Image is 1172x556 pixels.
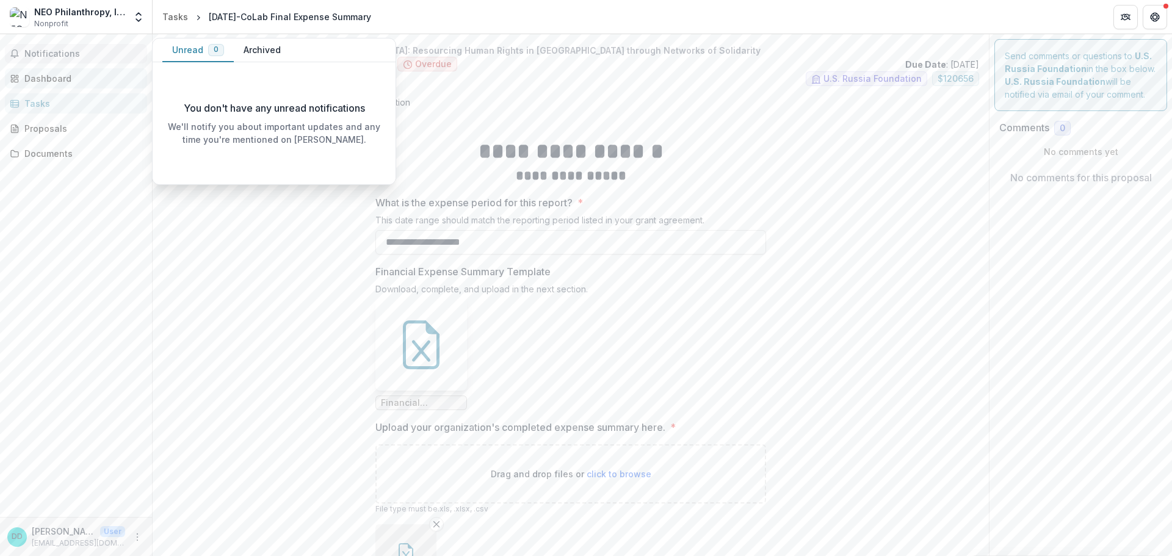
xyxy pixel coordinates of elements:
[5,93,147,114] a: Tasks
[5,143,147,164] a: Documents
[10,7,29,27] img: NEO Philanthropy, Inc.
[100,526,125,537] p: User
[1005,76,1105,87] strong: U.S. Russia Foundation
[994,39,1167,111] div: Send comments or questions to in the box below. will be notified via email of your comment.
[12,533,23,541] div: Dianne Debicella
[5,44,147,63] button: Notifications
[375,420,665,435] p: Upload your organization's completed expense summary here.
[905,59,946,70] strong: Due Date
[162,38,234,62] button: Unread
[905,58,979,71] p: : [DATE]
[184,101,365,115] p: You don't have any unread notifications
[32,525,95,538] p: [PERSON_NAME]
[375,195,573,210] p: What is the expense period for this report?
[162,120,386,146] p: We'll notify you about important updates and any time you're mentioned on [PERSON_NAME].
[1010,170,1152,185] p: No comments for this proposal
[214,45,219,54] span: 0
[130,530,145,544] button: More
[24,97,137,110] div: Tasks
[162,44,979,57] p: [DATE]-CoLab | Russians Outside of [GEOGRAPHIC_DATA]: Resourcing Human Rights in [GEOGRAPHIC_DATA...
[5,68,147,88] a: Dashboard
[130,5,147,29] button: Open entity switcher
[999,122,1049,134] h2: Comments
[34,5,125,18] div: NEO Philanthropy, Inc.
[491,468,651,480] p: Drag and drop files or
[172,96,969,109] p: : [PERSON_NAME] from U.S. Russia Foundation
[24,122,137,135] div: Proposals
[375,284,766,299] div: Download, complete, and upload in the next section.
[162,10,188,23] div: Tasks
[1113,5,1138,29] button: Partners
[375,504,766,514] p: File type must be .xls, .xlsx, .csv
[587,469,651,479] span: click to browse
[375,264,551,279] p: Financial Expense Summary Template
[5,118,147,139] a: Proposals
[24,147,137,160] div: Documents
[938,74,974,84] span: $ 120656
[375,215,766,230] div: This date range should match the reporting period listed in your grant agreement.
[823,74,922,84] span: U.S. Russia Foundation
[209,10,371,23] div: [DATE]-CoLab Final Expense Summary
[157,8,376,26] nav: breadcrumb
[34,18,68,29] span: Nonprofit
[157,8,193,26] a: Tasks
[429,517,444,532] button: Remove File
[381,398,461,408] span: Financial Report_Expense Summary Template.xls
[24,72,137,85] div: Dashboard
[999,145,1162,158] p: No comments yet
[1143,5,1167,29] button: Get Help
[415,59,452,70] span: Overdue
[375,299,467,410] div: Financial Report_Expense Summary Template.xls
[234,38,291,62] button: Archived
[24,49,142,59] span: Notifications
[1060,123,1065,134] span: 0
[32,538,125,549] p: [EMAIL_ADDRESS][DOMAIN_NAME]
